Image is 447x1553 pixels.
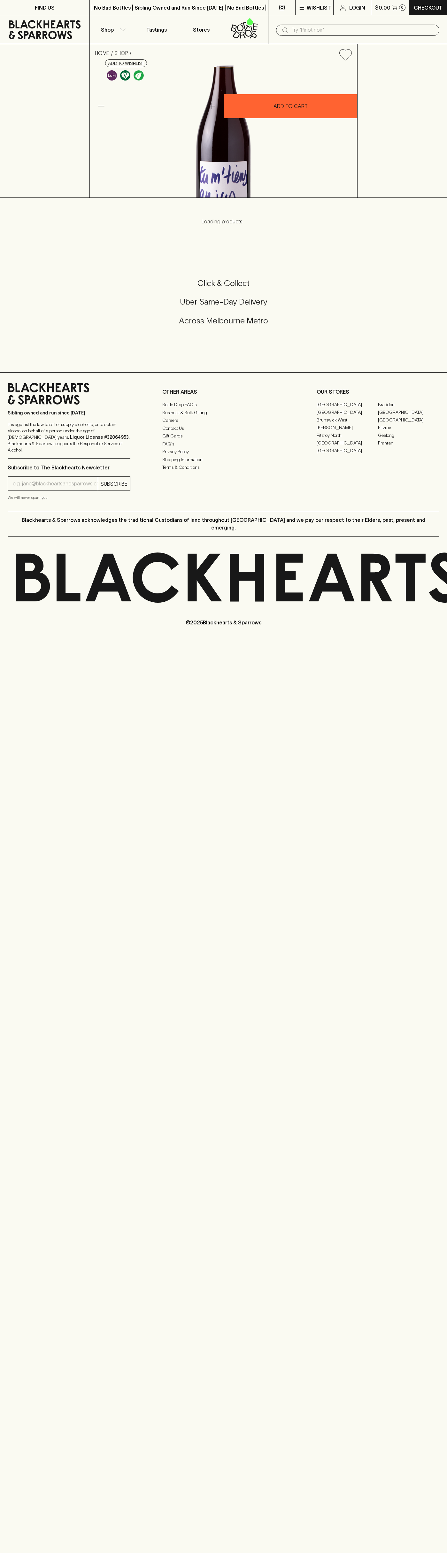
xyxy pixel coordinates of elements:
h5: Across Melbourne Metro [8,315,439,326]
a: Gift Cards [162,432,285,440]
a: [GEOGRAPHIC_DATA] [317,401,378,408]
h5: Uber Same-Day Delivery [8,297,439,307]
a: Fitzroy North [317,431,378,439]
a: SHOP [114,50,128,56]
a: Prahran [378,439,439,447]
a: Stores [179,15,224,44]
p: Sibling owned and run since [DATE] [8,410,130,416]
p: FIND US [35,4,55,12]
p: ADD TO CART [274,102,308,110]
p: OTHER AREAS [162,388,285,396]
a: Some may call it natural, others minimum intervention, either way, it’s hands off & maybe even a ... [105,69,119,82]
input: Try "Pinot noir" [291,25,434,35]
p: Shop [101,26,114,34]
a: Privacy Policy [162,448,285,456]
p: 0 [401,6,404,9]
strong: Liquor License #32064953 [70,435,129,440]
a: [GEOGRAPHIC_DATA] [378,408,439,416]
p: Stores [193,26,210,34]
a: Brunswick West [317,416,378,424]
p: Checkout [414,4,443,12]
a: Braddon [378,401,439,408]
p: It is against the law to sell or supply alcohol to, or to obtain alcohol on behalf of a person un... [8,421,130,453]
a: [GEOGRAPHIC_DATA] [317,447,378,454]
p: OUR STORES [317,388,439,396]
a: HOME [95,50,110,56]
a: Business & Bulk Gifting [162,409,285,416]
a: Terms & Conditions [162,464,285,471]
p: We will never spam you [8,494,130,501]
a: [PERSON_NAME] [317,424,378,431]
p: $0.00 [375,4,390,12]
button: SUBSCRIBE [98,477,130,491]
a: Geelong [378,431,439,439]
a: Organic [132,69,145,82]
p: Wishlist [307,4,331,12]
a: [GEOGRAPHIC_DATA] [378,416,439,424]
input: e.g. jane@blackheartsandsparrows.com.au [13,479,98,489]
button: Add to wishlist [337,47,354,63]
a: Shipping Information [162,456,285,463]
a: Tastings [134,15,179,44]
a: Made without the use of any animal products. [119,69,132,82]
p: SUBSCRIBE [101,480,127,488]
a: Bottle Drop FAQ's [162,401,285,409]
a: Fitzroy [378,424,439,431]
img: 26821.png [90,66,357,197]
p: Loading products... [6,218,441,225]
a: FAQ's [162,440,285,448]
p: Tastings [146,26,167,34]
button: Add to wishlist [105,59,147,67]
img: Organic [134,70,144,81]
img: Lo-Fi [107,70,117,81]
p: Subscribe to The Blackhearts Newsletter [8,464,130,471]
img: Vegan [120,70,130,81]
h5: Click & Collect [8,278,439,289]
a: [GEOGRAPHIC_DATA] [317,408,378,416]
a: [GEOGRAPHIC_DATA] [317,439,378,447]
button: ADD TO CART [224,94,357,118]
p: Blackhearts & Sparrows acknowledges the traditional Custodians of land throughout [GEOGRAPHIC_DAT... [12,516,435,531]
div: Call to action block [8,252,439,359]
a: Careers [162,417,285,424]
a: Contact Us [162,424,285,432]
p: Login [349,4,365,12]
button: Shop [90,15,135,44]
